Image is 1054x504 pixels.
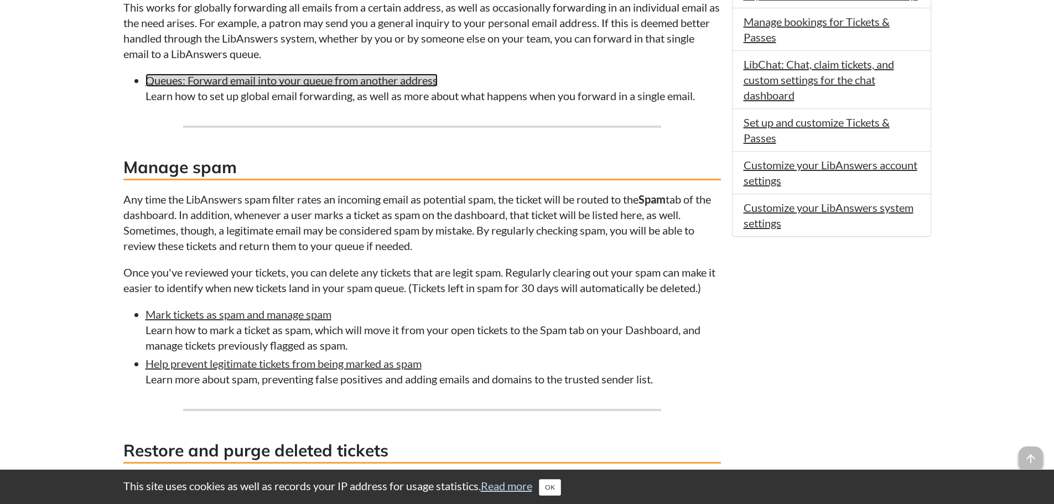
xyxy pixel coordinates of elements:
[539,479,561,496] button: Close
[123,191,721,253] p: Any time the LibAnswers spam filter rates an incoming email as potential spam, the ticket will be...
[146,357,422,370] a: Help prevent legitimate tickets from being marked as spam
[744,15,890,44] a: Manage bookings for Tickets & Passes
[146,74,438,87] a: Queues: Forward email into your queue from another address
[744,58,894,102] a: LibChat: Chat, claim tickets, and custom settings for the chat dashboard
[123,155,721,180] h3: Manage spam
[638,193,666,206] strong: Spam
[1019,446,1043,471] span: arrow_upward
[146,72,721,103] li: Learn how to set up global email forwarding, as well as more about what happens when you forward ...
[1019,448,1043,461] a: arrow_upward
[146,306,721,353] li: Learn how to mark a ticket as spam, which will move it from your open tickets to the Spam tab on ...
[481,479,532,492] a: Read more
[744,116,890,144] a: Set up and customize Tickets & Passes
[146,308,331,321] a: Mark tickets as spam and manage spam
[123,264,721,295] p: Once you've reviewed your tickets, you can delete any tickets that are legit spam. Regularly clea...
[146,356,721,387] li: Learn more about spam, preventing false positives and adding emails and domains to the trusted se...
[744,201,913,230] a: Customize your LibAnswers system settings
[744,158,917,187] a: Customize your LibAnswers account settings
[123,439,721,464] h3: Restore and purge deleted tickets
[112,478,942,496] div: This site uses cookies as well as records your IP address for usage statistics.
